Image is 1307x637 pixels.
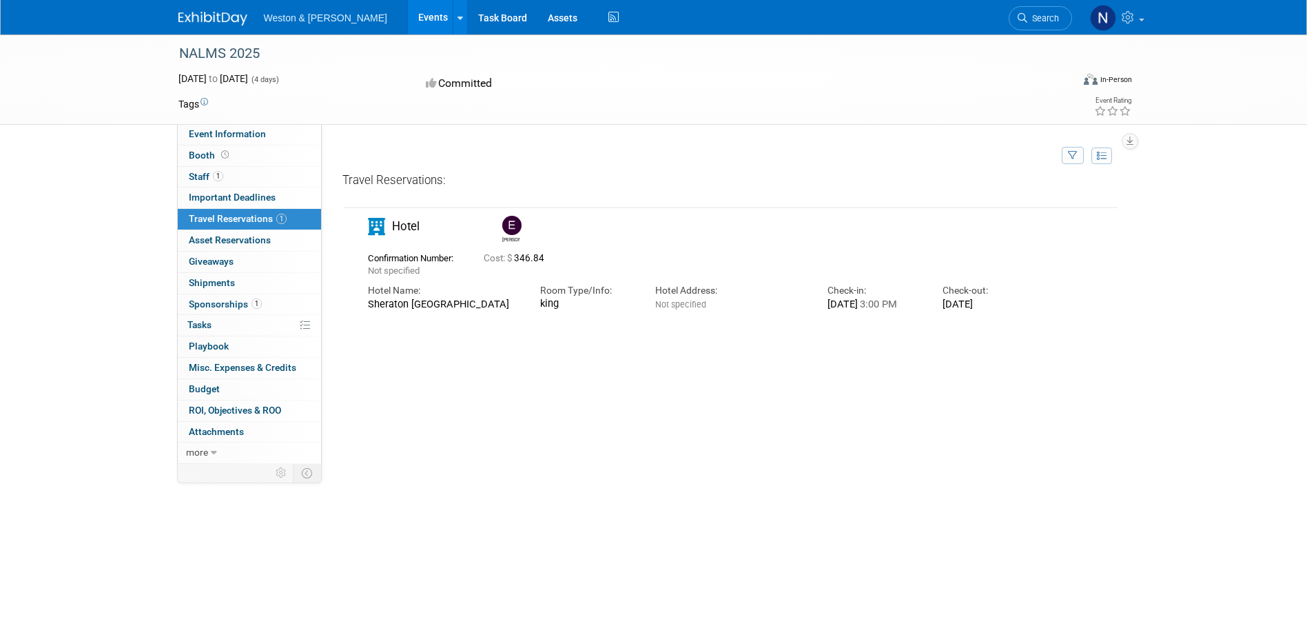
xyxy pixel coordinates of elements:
[178,145,321,166] a: Booth
[178,124,321,145] a: Event Information
[189,299,262,310] span: Sponsorships
[484,253,550,263] span: 346.84
[178,273,321,294] a: Shipments
[178,73,248,84] span: [DATE] [DATE]
[189,213,287,224] span: Travel Reservations
[655,284,807,297] div: Hotel Address:
[368,249,463,264] div: Confirmation Number:
[178,443,321,463] a: more
[186,447,208,458] span: more
[502,235,519,243] div: Emily DiFranco
[178,252,321,272] a: Giveaways
[189,405,281,416] span: ROI, Objectives & ROO
[499,216,523,243] div: Emily DiFranco
[1084,74,1098,85] img: Format-Inperson.png
[189,234,271,245] span: Asset Reservations
[178,358,321,378] a: Misc. Expenses & Credits
[178,315,321,336] a: Tasks
[368,284,519,297] div: Hotel Name:
[189,277,235,288] span: Shipments
[368,298,519,310] div: Sheraton [GEOGRAPHIC_DATA]
[178,422,321,443] a: Attachments
[655,299,706,310] span: Not specified
[189,256,234,267] span: Giveaways
[540,284,635,297] div: Room Type/Info:
[178,97,208,111] td: Tags
[189,171,223,182] span: Staff
[187,319,212,330] span: Tasks
[178,379,321,400] a: Budget
[502,216,522,235] img: Emily DiFranco
[264,12,387,23] span: Weston & [PERSON_NAME]
[178,294,321,315] a: Sponsorships1
[189,192,276,203] span: Important Deadlines
[178,336,321,357] a: Playbook
[422,72,726,96] div: Committed
[827,298,922,310] div: [DATE]
[189,362,296,373] span: Misc. Expenses & Credits
[1094,97,1131,104] div: Event Rating
[484,253,514,263] span: Cost: $
[178,12,247,26] img: ExhibitDay
[269,464,294,482] td: Personalize Event Tab Strip
[178,401,321,421] a: ROI, Objectives & ROO
[207,73,220,84] span: to
[368,218,385,235] i: Hotel
[189,150,231,161] span: Booth
[213,171,223,181] span: 1
[189,383,220,394] span: Budget
[189,426,244,437] span: Attachments
[174,41,1051,66] div: NALMS 2025
[293,464,321,482] td: Toggle Event Tabs
[1027,13,1059,23] span: Search
[251,299,262,309] span: 1
[218,150,231,160] span: Booth not reserved yet
[1100,74,1132,85] div: In-Person
[189,128,266,139] span: Event Information
[827,284,922,297] div: Check-in:
[392,219,420,233] span: Hotel
[943,298,1037,310] div: [DATE]
[858,298,897,310] span: 3:00 PM
[342,172,1119,194] div: Travel Reservations:
[178,209,321,230] a: Travel Reservations1
[276,214,287,224] span: 1
[1009,6,1072,30] a: Search
[178,167,321,188] a: Staff1
[368,265,420,276] span: Not specified
[1068,152,1078,161] i: Filter by Traveler
[178,230,321,251] a: Asset Reservations
[943,284,1037,297] div: Check-out:
[991,72,1133,92] div: Event Format
[250,75,279,84] span: (4 days)
[178,188,321,208] a: Important Deadlines
[540,298,635,310] div: king
[1090,5,1116,31] img: Nicholas Newbold
[189,341,229,352] span: Playbook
